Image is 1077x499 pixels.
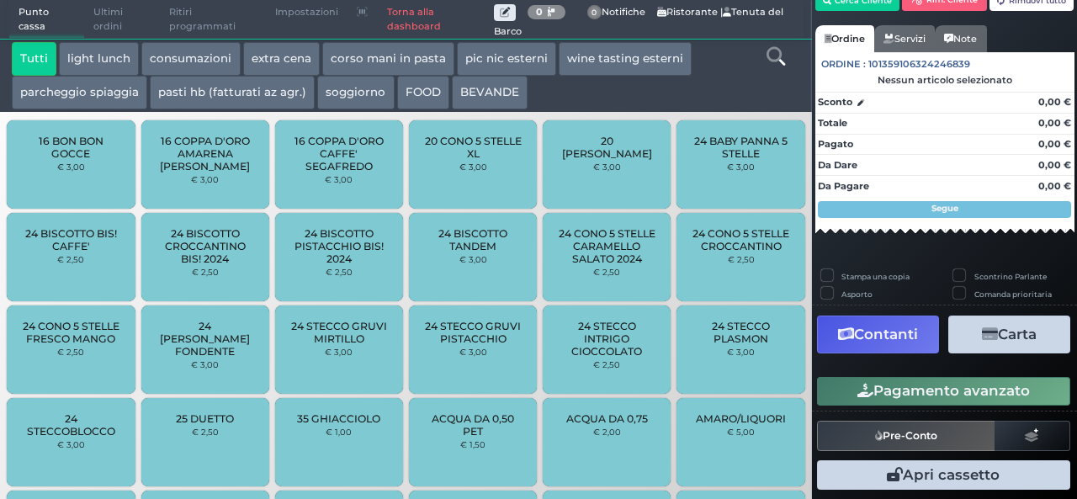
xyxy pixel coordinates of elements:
label: Comanda prioritaria [974,289,1052,300]
strong: 0,00 € [1038,138,1071,150]
small: € 3,00 [593,162,621,172]
label: Asporto [841,289,873,300]
span: 24 BISCOTTO PISTACCHIO BIS! 2024 [289,227,390,265]
span: 24 BISCOTTO TANDEM [423,227,523,252]
button: corso mani in pasta [322,42,454,76]
span: 24 STECCOBLOCCO [21,412,121,438]
b: 0 [536,6,543,18]
small: € 3,00 [191,359,219,369]
span: 24 STECCO GRUVI MIRTILLO [289,320,390,345]
button: Pre-Conto [817,421,995,451]
small: € 3,00 [191,174,219,184]
button: consumazioni [141,42,240,76]
small: € 2,50 [728,254,755,264]
small: € 1,00 [326,427,352,437]
a: Note [935,25,986,52]
small: € 2,50 [192,267,219,277]
span: 16 COPPA D'ORO CAFFE' SEGAFREDO [289,135,390,173]
small: € 3,00 [459,254,487,264]
span: 24 BISCOTTO BIS! CAFFE' [21,227,121,252]
span: 20 CONO 5 STELLE XL [423,135,523,160]
strong: Da Pagare [818,180,869,192]
small: € 2,00 [593,427,621,437]
span: 20 [PERSON_NAME] [557,135,657,160]
button: BEVANDE [452,76,528,109]
small: € 2,50 [57,254,84,264]
small: € 2,50 [326,267,353,277]
span: 24 CONO 5 STELLE CARAMELLO SALATO 2024 [557,227,657,265]
span: 35 GHIACCIOLO [297,412,380,425]
small: € 2,50 [57,347,84,357]
strong: 0,00 € [1038,159,1071,171]
span: Ultimi ordini [84,1,160,39]
button: Contanti [817,316,939,353]
button: extra cena [243,42,320,76]
strong: Pagato [818,138,853,150]
span: 25 DUETTO [176,412,234,425]
span: ACQUA DA 0,50 PET [423,412,523,438]
small: € 3,00 [727,162,755,172]
small: € 2,50 [192,427,219,437]
small: € 1,50 [460,439,485,449]
span: 16 BON BON GOCCE [21,135,121,160]
button: Carta [948,316,1070,353]
small: € 3,00 [325,347,353,357]
span: Impostazioni [266,1,348,24]
strong: 0,00 € [1038,117,1071,129]
strong: Sconto [818,95,852,109]
span: 101359106324246839 [868,57,970,72]
small: € 3,00 [325,174,353,184]
small: € 3,00 [727,347,755,357]
span: 24 [PERSON_NAME] FONDENTE [155,320,255,358]
strong: Segue [931,203,958,214]
small: € 3,00 [57,162,85,172]
span: 24 CONO 5 STELLE CROCCANTINO [691,227,791,252]
button: Tutti [12,42,56,76]
button: soggiorno [317,76,394,109]
label: Stampa una copia [841,271,910,282]
span: 24 STECCO PLASMON [691,320,791,345]
span: 24 STECCO INTRIGO CIOCCOLATO [557,320,657,358]
a: Torna alla dashboard [377,1,494,39]
small: € 2,50 [593,359,620,369]
label: Scontrino Parlante [974,271,1047,282]
div: Nessun articolo selezionato [815,74,1074,86]
span: 16 COPPA D'ORO AMARENA [PERSON_NAME] [155,135,255,173]
span: Ordine : [821,57,866,72]
small: € 2,50 [593,267,620,277]
strong: 0,00 € [1038,180,1071,192]
small: € 3,00 [57,439,85,449]
span: 0 [587,5,602,20]
a: Ordine [815,25,874,52]
strong: Totale [818,117,847,129]
button: pic nic esterni [457,42,556,76]
span: Punto cassa [9,1,84,39]
button: Pagamento avanzato [817,377,1070,406]
strong: Da Dare [818,159,857,171]
button: FOOD [397,76,449,109]
button: light lunch [59,42,139,76]
span: 24 STECCO GRUVI PISTACCHIO [423,320,523,345]
span: AMARO/LIQUORI [696,412,786,425]
strong: 0,00 € [1038,96,1071,108]
span: 24 BABY PANNA 5 STELLE [691,135,791,160]
small: € 3,00 [459,162,487,172]
small: € 5,00 [727,427,755,437]
span: ACQUA DA 0,75 [566,412,648,425]
a: Servizi [874,25,935,52]
button: pasti hb (fatturati az agr.) [150,76,315,109]
button: wine tasting esterni [559,42,692,76]
span: 24 BISCOTTO CROCCANTINO BIS! 2024 [155,227,255,265]
span: Ritiri programmati [160,1,266,39]
span: 24 CONO 5 STELLE FRESCO MANGO [21,320,121,345]
button: parcheggio spiaggia [12,76,147,109]
button: Apri cassetto [817,460,1070,489]
small: € 3,00 [459,347,487,357]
